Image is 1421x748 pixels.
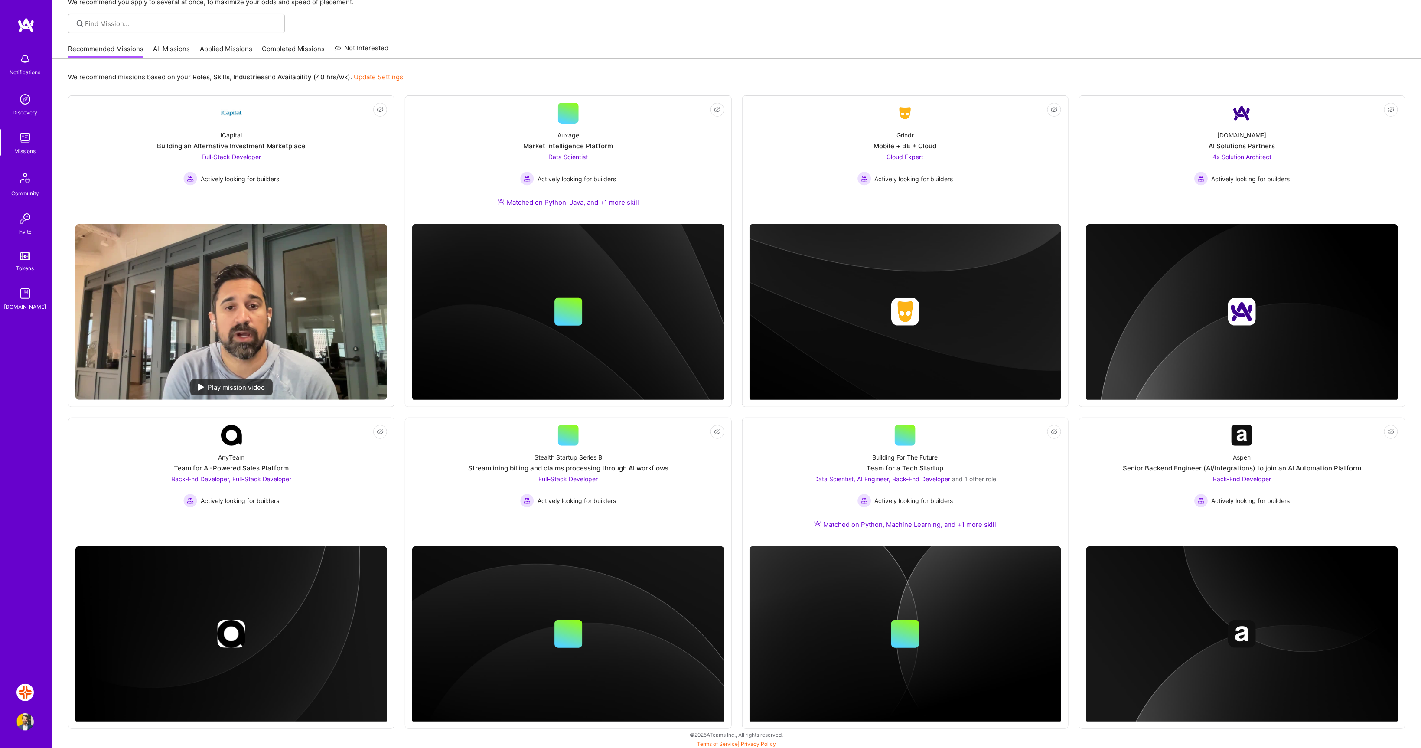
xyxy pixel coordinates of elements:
[14,684,36,701] a: HCA: P0076387 IRC - Rate Sheet Optimization
[15,168,36,189] img: Community
[741,741,776,747] a: Privacy Policy
[335,43,389,59] a: Not Interested
[15,147,36,156] div: Missions
[11,189,39,198] div: Community
[16,713,34,731] img: User Avatar
[13,108,38,117] div: Discovery
[262,44,325,59] a: Completed Missions
[153,44,190,59] a: All Missions
[697,741,738,747] a: Terms of Service
[200,44,252,59] a: Applied Missions
[697,741,776,747] span: |
[16,129,34,147] img: teamwork
[4,302,46,311] div: [DOMAIN_NAME]
[52,724,1421,745] div: © 2025 ATeams Inc., All rights reserved.
[68,44,143,59] a: Recommended Missions
[10,68,41,77] div: Notifications
[16,210,34,227] img: Invite
[16,285,34,302] img: guide book
[17,17,35,33] img: logo
[19,227,32,236] div: Invite
[20,252,30,260] img: tokens
[16,91,34,108] img: discovery
[16,684,34,701] img: HCA: P0076387 IRC - Rate Sheet Optimization
[16,50,34,68] img: bell
[14,713,36,731] a: User Avatar
[16,264,34,273] div: Tokens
